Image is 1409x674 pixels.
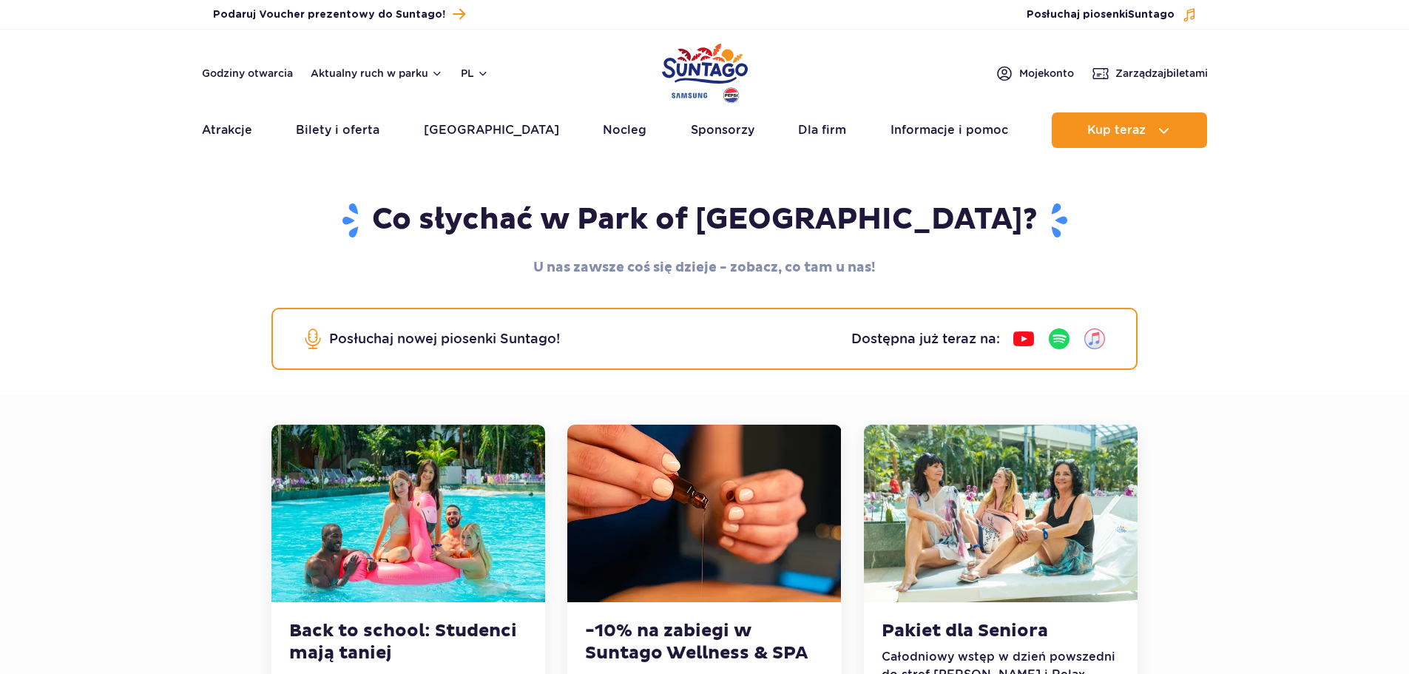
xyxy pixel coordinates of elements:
[864,425,1138,602] img: Pakiet dla Seniora
[311,67,443,79] button: Aktualny ruch w parku
[882,620,1120,642] h3: Pakiet dla Seniora
[271,257,1138,278] p: U nas zawsze coś się dzieje - zobacz, co tam u nas!
[271,201,1138,240] h1: Co słychać w Park of [GEOGRAPHIC_DATA]?
[567,425,841,602] img: -10% na zabiegi w Suntago Wellness &amp; SPA
[1092,64,1208,82] a: Zarządzajbiletami
[1019,66,1074,81] span: Moje konto
[202,112,252,148] a: Atrakcje
[1128,10,1175,20] span: Suntago
[461,66,489,81] button: pl
[1115,66,1208,81] span: Zarządzaj biletami
[798,112,846,148] a: Dla firm
[329,328,560,349] p: Posłuchaj nowej piosenki Suntago!
[289,620,527,664] h3: Back to school: Studenci mają taniej
[585,620,823,664] h3: -10% na zabiegi w Suntago Wellness & SPA
[202,66,293,81] a: Godziny otwarcia
[891,112,1008,148] a: Informacje i pomoc
[1052,112,1207,148] button: Kup teraz
[996,64,1074,82] a: Mojekonto
[1087,124,1146,137] span: Kup teraz
[1047,327,1071,351] img: Spotify
[1027,7,1197,22] button: Posłuchaj piosenkiSuntago
[691,112,754,148] a: Sponsorzy
[1083,327,1106,351] img: iTunes
[662,37,748,105] a: Park of Poland
[1027,7,1175,22] span: Posłuchaj piosenki
[851,328,1000,349] p: Dostępna już teraz na:
[271,425,545,602] img: Back to school: Studenci mają taniej
[213,4,465,24] a: Podaruj Voucher prezentowy do Suntago!
[1012,327,1035,351] img: YouTube
[213,7,445,22] span: Podaruj Voucher prezentowy do Suntago!
[603,112,646,148] a: Nocleg
[424,112,559,148] a: [GEOGRAPHIC_DATA]
[296,112,379,148] a: Bilety i oferta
